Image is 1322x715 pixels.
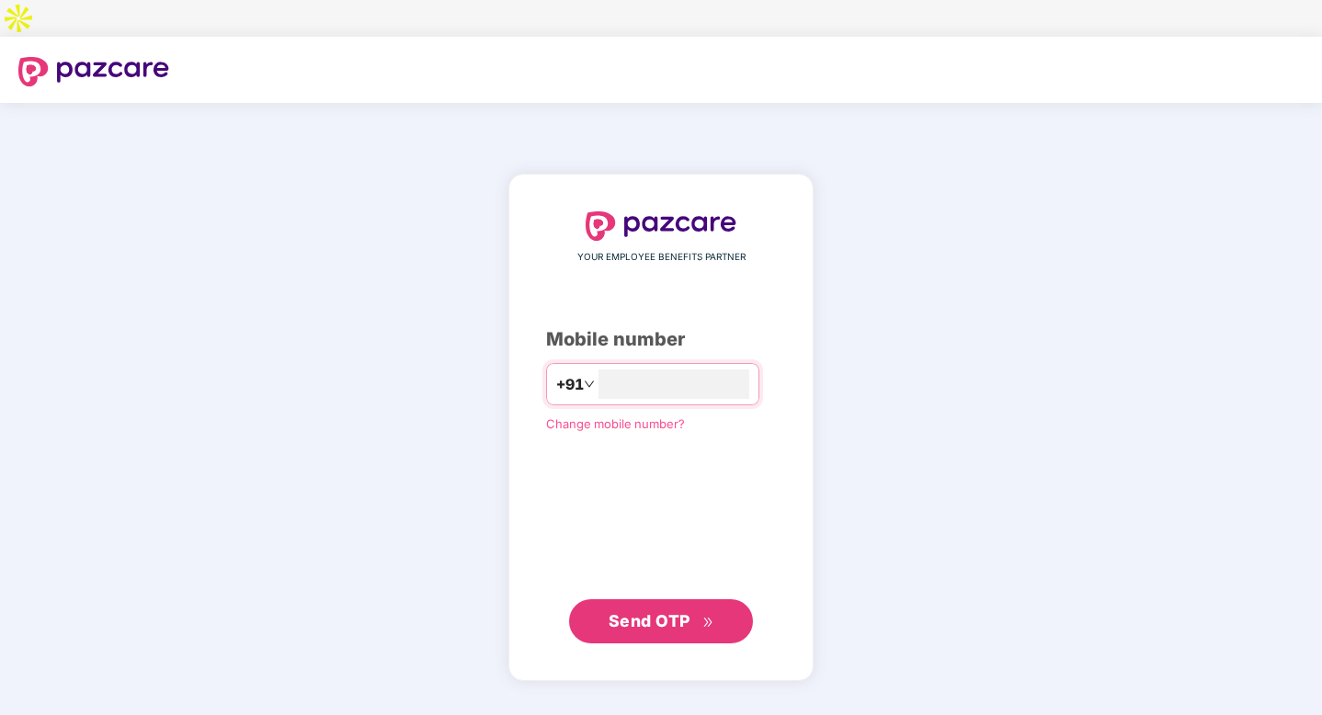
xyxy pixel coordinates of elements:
[546,325,776,354] div: Mobile number
[609,611,690,630] span: Send OTP
[577,250,746,265] span: YOUR EMPLOYEE BENEFITS PARTNER
[702,617,714,629] span: double-right
[586,211,736,241] img: logo
[556,373,584,396] span: +91
[569,599,753,643] button: Send OTPdouble-right
[584,379,595,390] span: down
[18,57,169,86] img: logo
[546,416,685,431] a: Change mobile number?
